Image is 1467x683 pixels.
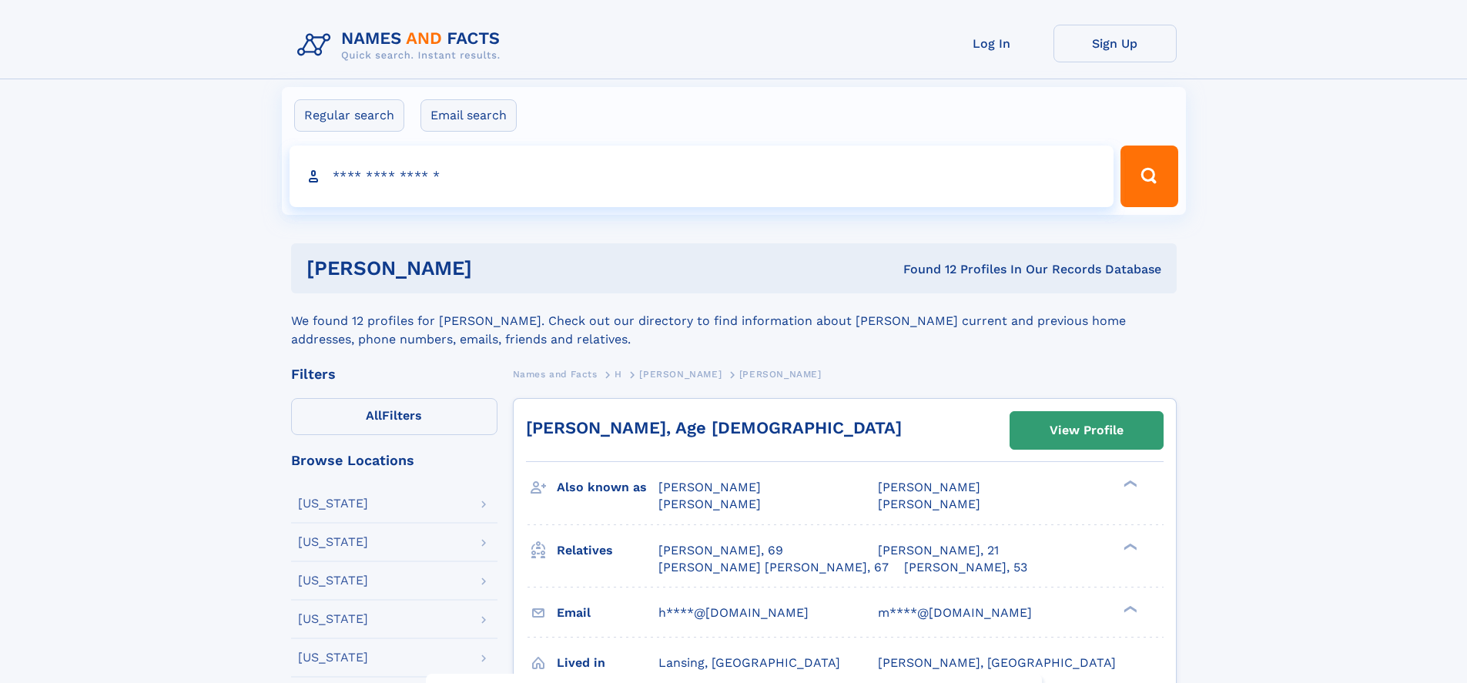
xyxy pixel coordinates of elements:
div: [US_STATE] [298,536,368,548]
label: Filters [291,398,497,435]
button: Search Button [1120,146,1177,207]
div: ❯ [1120,479,1138,489]
input: search input [290,146,1114,207]
a: [PERSON_NAME] [PERSON_NAME], 67 [658,559,889,576]
a: [PERSON_NAME], 69 [658,542,783,559]
span: [PERSON_NAME] [658,497,761,511]
a: [PERSON_NAME], 21 [878,542,999,559]
h3: Relatives [557,537,658,564]
a: [PERSON_NAME] [639,364,722,383]
div: Found 12 Profiles In Our Records Database [688,261,1161,278]
a: Sign Up [1053,25,1177,62]
span: [PERSON_NAME] [878,497,980,511]
div: [US_STATE] [298,497,368,510]
h3: Email [557,600,658,626]
h3: Lived in [557,650,658,676]
div: [US_STATE] [298,613,368,625]
h3: Also known as [557,474,658,501]
a: Names and Facts [513,364,598,383]
span: [PERSON_NAME] [639,369,722,380]
a: H [615,364,622,383]
a: View Profile [1010,412,1163,449]
span: [PERSON_NAME], [GEOGRAPHIC_DATA] [878,655,1116,670]
div: [US_STATE] [298,651,368,664]
a: [PERSON_NAME], 53 [904,559,1027,576]
label: Email search [420,99,517,132]
span: All [366,408,382,423]
span: Lansing, [GEOGRAPHIC_DATA] [658,655,840,670]
label: Regular search [294,99,404,132]
a: [PERSON_NAME], Age [DEMOGRAPHIC_DATA] [526,418,902,437]
div: We found 12 profiles for [PERSON_NAME]. Check out our directory to find information about [PERSON... [291,293,1177,349]
div: ❯ [1120,541,1138,551]
div: Browse Locations [291,454,497,467]
h1: [PERSON_NAME] [306,259,688,278]
a: Log In [930,25,1053,62]
span: H [615,369,622,380]
div: Filters [291,367,497,381]
span: [PERSON_NAME] [739,369,822,380]
img: Logo Names and Facts [291,25,513,66]
span: [PERSON_NAME] [658,480,761,494]
div: ❯ [1120,604,1138,614]
div: [US_STATE] [298,574,368,587]
span: [PERSON_NAME] [878,480,980,494]
div: View Profile [1050,413,1124,448]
